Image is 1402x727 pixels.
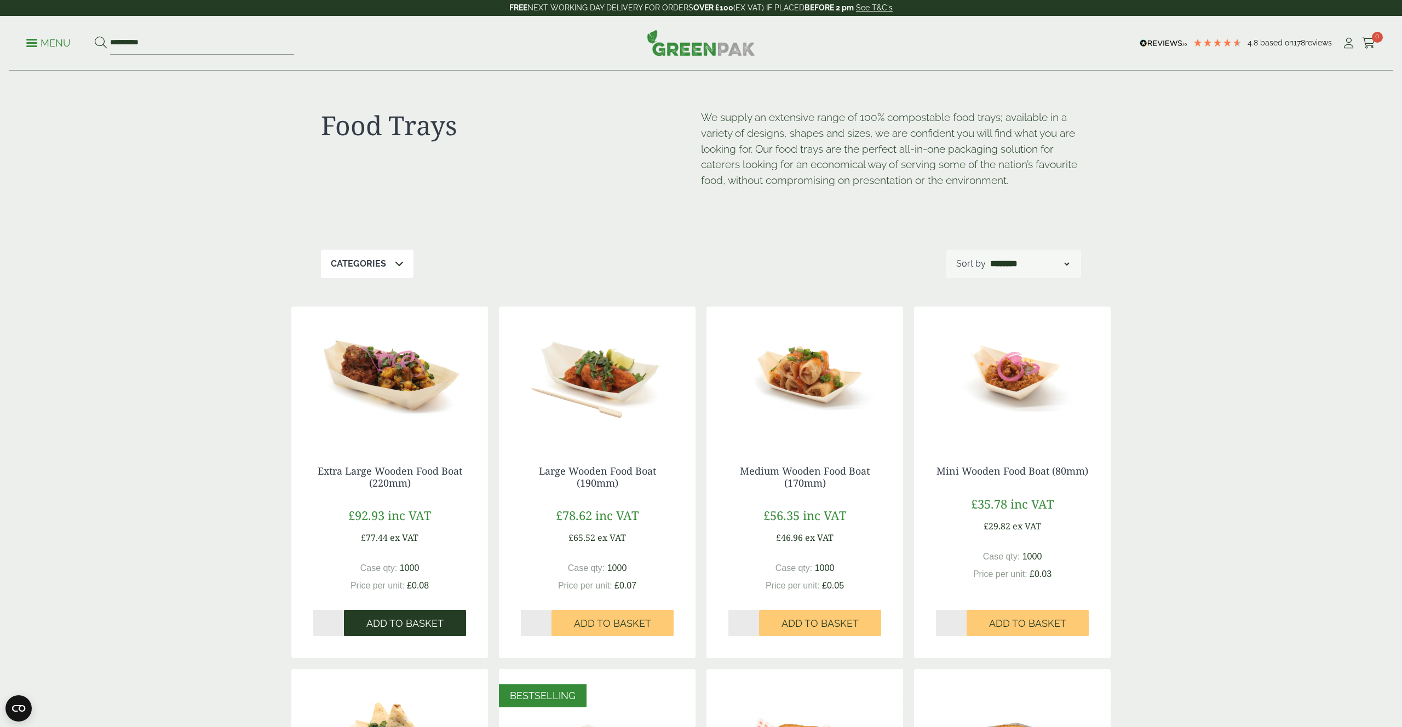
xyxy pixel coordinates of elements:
span: £0.08 [407,581,429,590]
span: Price per unit: [350,581,405,590]
span: 1000 [1022,552,1042,561]
button: Add to Basket [551,610,674,636]
a: Menu [26,37,71,48]
span: 0 [1372,32,1383,43]
span: 4.8 [1248,38,1260,47]
a: Extra Large Wooden Food Boat (220mm) [318,464,462,489]
span: Add to Basket [989,618,1066,630]
span: Add to Basket [574,618,651,630]
span: 1000 [400,563,420,573]
span: Add to Basket [366,618,444,630]
span: £0.05 [822,581,844,590]
a: Medium Wooden Food Boat (170mm) [740,464,870,489]
span: Price per unit: [973,569,1027,579]
span: Case qty: [568,563,605,573]
span: reviews [1305,38,1332,47]
span: inc VAT [595,507,639,523]
span: Case qty: [983,552,1020,561]
button: Add to Basket [967,610,1089,636]
p: We supply an extensive range of 100% compostable food trays; available in a variety of designs, s... [701,109,1081,188]
span: inc VAT [388,507,431,523]
span: Price per unit: [766,581,820,590]
strong: BEFORE 2 pm [805,3,854,12]
strong: OVER £100 [693,3,733,12]
p: Categories [331,257,386,270]
span: ex VAT [597,532,626,544]
span: Case qty: [360,563,398,573]
img: Medium Wooden Boat 170mm with food contents V2 2920004AC 1 [706,307,903,443]
button: Open CMP widget [5,695,32,722]
span: £77.44 [361,532,388,544]
a: See T&C's [856,3,893,12]
span: inc VAT [803,507,846,523]
select: Shop order [988,257,1071,270]
span: £46.96 [776,532,803,544]
img: Large Wooden Boat 190mm with food contents 2920004AD [499,307,696,443]
span: £0.03 [1030,569,1051,579]
h1: Food Trays [321,109,701,141]
span: Case qty: [775,563,813,573]
span: £56.35 [763,507,800,523]
span: 1000 [815,563,835,573]
button: Add to Basket [344,610,466,636]
span: £0.07 [614,581,636,590]
span: ex VAT [1013,520,1041,532]
div: 4.78 Stars [1193,38,1242,48]
a: Large Wooden Food Boat (190mm) [539,464,656,489]
span: £29.82 [984,520,1010,532]
span: ex VAT [805,532,834,544]
span: Price per unit: [558,581,612,590]
img: Mini Wooden Boat 80mm with food contents 2920004AA [914,307,1111,443]
span: £65.52 [568,532,595,544]
span: BESTSELLING [510,690,576,701]
i: My Account [1342,38,1355,49]
span: £35.78 [971,495,1007,512]
p: Sort by [956,257,986,270]
p: Menu [26,37,71,50]
span: Add to Basket [782,618,859,630]
span: inc VAT [1010,495,1054,512]
span: 178 [1294,38,1305,47]
img: Extra Large Wooden Boat 220mm with food contents V2 2920004AE [291,307,488,443]
span: 1000 [607,563,627,573]
span: ex VAT [390,532,418,544]
button: Add to Basket [759,610,881,636]
img: REVIEWS.io [1140,39,1187,47]
span: £92.93 [348,507,384,523]
span: £78.62 [556,507,592,523]
a: 0 [1362,35,1376,51]
img: GreenPak Supplies [647,30,755,56]
span: Based on [1260,38,1294,47]
strong: FREE [509,3,527,12]
i: Cart [1362,38,1376,49]
a: Mini Wooden Food Boat (80mm) [936,464,1088,477]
